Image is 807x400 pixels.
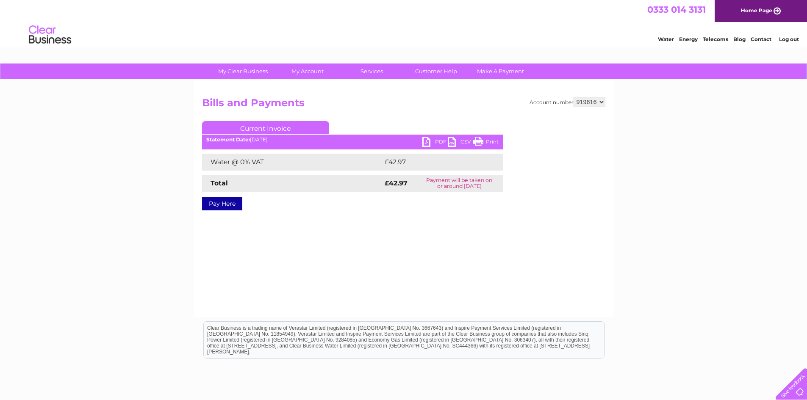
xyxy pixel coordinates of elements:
td: Water @ 0% VAT [202,154,383,171]
img: logo.png [28,22,72,48]
a: Log out [779,36,799,42]
td: Payment will be taken on or around [DATE] [416,175,503,192]
a: CSV [448,137,473,149]
a: Customer Help [401,63,471,79]
strong: Total [211,179,228,187]
a: Make A Payment [466,63,535,79]
a: Print [473,137,499,149]
a: Contact [751,36,771,42]
a: Services [337,63,407,79]
a: Current Invoice [202,121,329,134]
h2: Bills and Payments [202,97,605,113]
a: Telecoms [703,36,728,42]
td: £42.97 [383,154,485,171]
div: Clear Business is a trading name of Verastar Limited (registered in [GEOGRAPHIC_DATA] No. 3667643... [204,5,604,41]
strong: £42.97 [385,179,408,187]
a: PDF [422,137,448,149]
a: 0333 014 3131 [647,4,706,15]
a: Water [658,36,674,42]
a: Blog [733,36,746,42]
div: Account number [530,97,605,107]
a: My Account [272,63,342,79]
a: Energy [679,36,698,42]
div: [DATE] [202,137,503,143]
a: Pay Here [202,197,242,210]
b: Statement Date: [206,136,250,143]
a: My Clear Business [208,63,278,79]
